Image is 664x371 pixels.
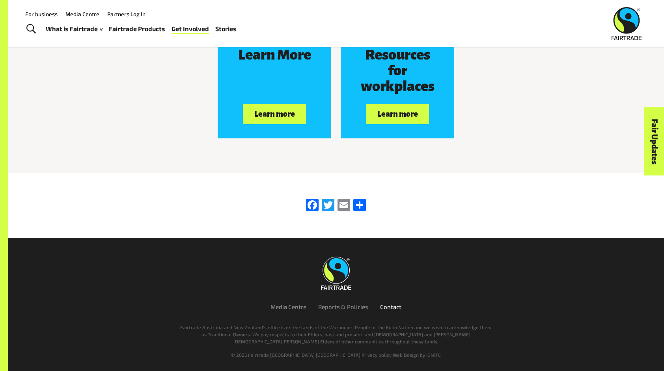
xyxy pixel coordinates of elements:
div: | | [99,351,573,358]
a: Media Centre [270,303,306,310]
a: Fairtrade Products [109,23,165,35]
button: Learn more [366,104,429,124]
a: Contact [380,303,401,310]
span: © 2025 Fairtrade [GEOGRAPHIC_DATA] [GEOGRAPHIC_DATA] [231,352,360,358]
img: Fairtrade Australia New Zealand logo [321,257,351,290]
a: Learn More Learn more [218,25,331,138]
a: What is Fairtrade [46,23,103,35]
p: Fairtrade Australia and New Zealand’s office is on the lands of the Wurundjeri People of the Kuli... [179,324,493,345]
a: Get Involved [172,23,209,35]
a: Media Centre [65,11,99,17]
a: Email [336,199,352,213]
button: Learn more [243,104,306,124]
h3: Learn More [238,47,311,63]
h3: Resources for workplaces [355,47,440,94]
a: Toggle Search [21,19,41,39]
a: Partners Log In [107,11,145,17]
a: Stories [215,23,237,35]
img: Fairtrade Australia New Zealand logo [612,7,642,40]
a: Share [352,199,367,213]
a: Resources for workplaces Learn more [341,25,454,138]
a: Twitter [320,199,336,213]
a: Privacy policy [362,352,392,358]
a: Facebook [304,199,320,213]
a: Web Design by IGNITE [393,352,441,358]
a: For business [25,11,58,17]
a: Reports & Policies [318,303,368,310]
